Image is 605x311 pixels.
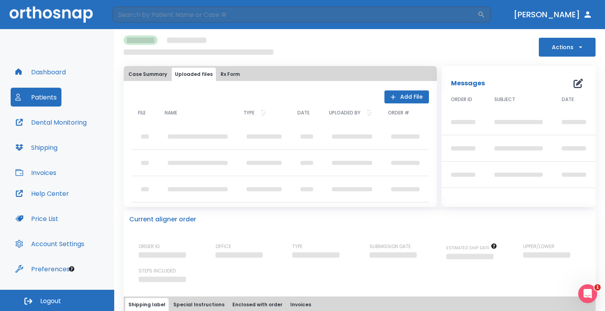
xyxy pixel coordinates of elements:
[68,265,75,272] div: Tooltip anchor
[113,7,477,22] input: Search by Patient Name or Case #
[125,68,435,81] div: tabs
[451,79,485,88] p: Messages
[11,184,74,203] button: Help Center
[562,96,574,103] span: DATE
[369,243,411,250] p: SUBMISSION DATE
[384,90,429,103] button: Add File
[125,68,170,81] button: Case Summary
[446,245,497,251] span: The date will be available after approving treatment plan
[11,163,61,182] button: Invoices
[9,6,93,22] img: Orthosnap
[172,68,216,81] button: Uploaded files
[510,7,596,22] button: [PERSON_NAME]
[451,96,472,103] span: ORDER ID
[594,284,601,291] span: 1
[11,209,63,228] button: Price List
[11,138,62,157] button: Shipping
[129,215,196,224] p: Current aligner order
[388,108,409,118] p: ORDER #
[11,113,91,132] button: Dental Monitoring
[11,88,61,107] button: Patients
[297,108,310,118] p: DATE
[523,243,555,250] p: UPPER/LOWER
[243,108,254,118] p: TYPE
[11,259,74,278] button: Preferences
[165,110,177,115] span: NAME
[11,234,89,253] button: Account Settings
[539,38,596,57] button: Actions
[139,243,160,250] p: ORDER ID
[138,110,146,115] span: FILE
[329,108,360,118] p: UPLOADED BY
[215,243,231,250] p: OFFICE
[139,267,176,274] p: STEPS INCLUDED
[292,243,302,250] p: TYPE
[11,63,71,81] button: Dashboard
[217,68,243,81] button: Rx Form
[578,284,597,303] iframe: Intercom live chat
[40,297,61,305] span: Logout
[494,96,515,103] span: SUBJECT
